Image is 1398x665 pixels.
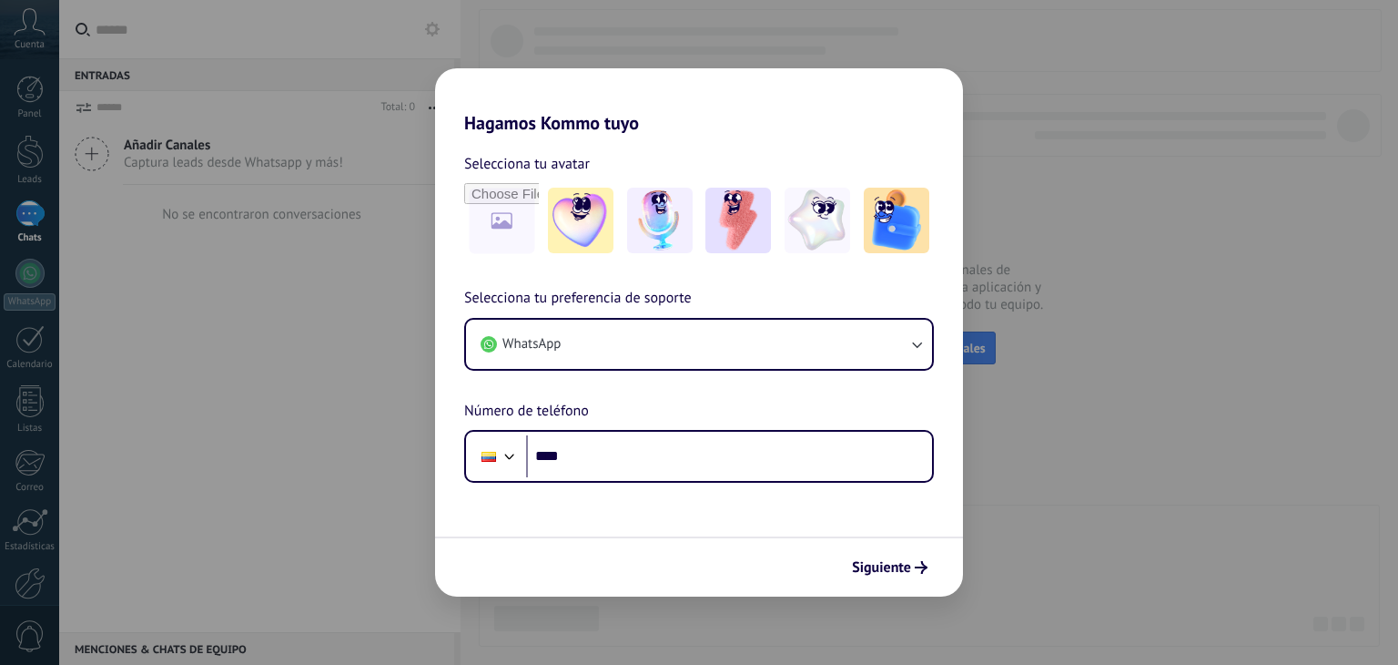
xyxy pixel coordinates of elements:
[627,188,693,253] img: -2.jpeg
[464,152,590,176] span: Selecciona tu avatar
[705,188,771,253] img: -3.jpeg
[864,188,929,253] img: -5.jpeg
[502,335,561,353] span: WhatsApp
[471,437,506,476] div: Ecuador: + 593
[852,561,911,574] span: Siguiente
[844,552,936,583] button: Siguiente
[785,188,850,253] img: -4.jpeg
[466,320,932,369] button: WhatsApp
[464,287,692,311] span: Selecciona tu preferencia de soporte
[548,188,613,253] img: -1.jpeg
[464,400,589,424] span: Número de teléfono
[435,68,963,134] h2: Hagamos Kommo tuyo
